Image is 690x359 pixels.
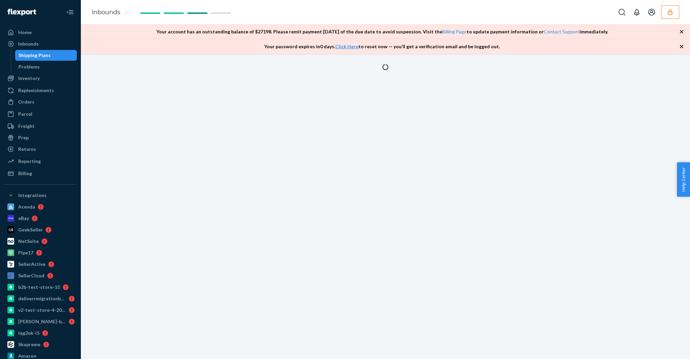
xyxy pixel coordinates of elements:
div: GeekSeller [18,226,43,233]
a: Pipe17 [4,247,77,258]
a: Billing [4,168,77,179]
a: Home [4,27,77,38]
div: Inbounds [18,40,39,47]
a: eBay [4,213,77,224]
button: Open notifications [630,5,644,19]
div: iqg2uk-i5 [18,330,39,336]
a: Billing Page [442,29,467,34]
a: Inbounds [4,38,77,49]
p: Your account has an outstanding balance of $ 27198 . Please remit payment [DATE] of the due date ... [156,28,608,35]
div: Inventory [18,75,40,82]
div: v2-test-store-4-2025 [18,307,66,313]
button: Open account menu [645,5,658,19]
div: Integrations [18,192,46,199]
ol: breadcrumbs [86,2,138,22]
div: SellerActive [18,261,45,268]
div: Acenda [18,203,35,210]
div: Prep [18,134,29,141]
div: Orders [18,99,34,105]
div: Shipping Plans [19,52,51,59]
a: SellerCloud [4,270,77,281]
a: Reporting [4,156,77,167]
div: Parcel [18,111,32,117]
div: Problems [19,63,40,70]
a: Orders [4,96,77,107]
a: Acenda [4,201,77,212]
a: v2-test-store-4-2025 [4,305,77,315]
button: Integrations [4,190,77,201]
div: Home [18,29,32,36]
a: iqg2uk-i5 [4,328,77,338]
div: Replenishments [18,87,54,94]
div: Billing [18,170,32,177]
a: Prep [4,132,77,143]
div: NetSuite [18,238,39,245]
div: eBay [18,215,29,222]
a: Inbounds [92,8,120,16]
a: NetSuite [4,236,77,247]
button: Help Center [677,162,690,197]
p: Your password expires in 0 days . to reset now — you’ll get a verification email and be logged out. [264,43,500,50]
a: Contact Support [544,29,579,34]
a: deliverrmigrationbasictest [4,293,77,304]
a: Inventory [4,73,77,84]
div: Freight [18,123,35,130]
img: Flexport logo [7,9,36,16]
a: Freight [4,121,77,132]
a: GeekSeller [4,224,77,235]
div: Reporting [18,158,41,165]
button: Close Navigation [63,5,77,19]
div: [PERSON_NAME]-b2b-test-store-2 [18,318,66,325]
div: Returns [18,146,36,153]
button: Open Search Box [615,5,629,19]
div: deliverrmigrationbasictest [18,295,66,302]
a: Skupreme [4,339,77,350]
a: Shipping Plans [15,50,77,61]
div: Skupreme [18,341,40,348]
a: Parcel [4,109,77,119]
a: Problems [15,61,77,72]
a: Click Here [335,44,358,49]
a: [PERSON_NAME]-b2b-test-store-2 [4,316,77,327]
a: b2b-test-store-10 [4,282,77,293]
a: SellerActive [4,259,77,270]
a: Returns [4,144,77,155]
div: b2b-test-store-10 [18,284,60,291]
a: Replenishments [4,85,77,96]
div: Pipe17 [18,249,33,256]
div: SellerCloud [18,272,44,279]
